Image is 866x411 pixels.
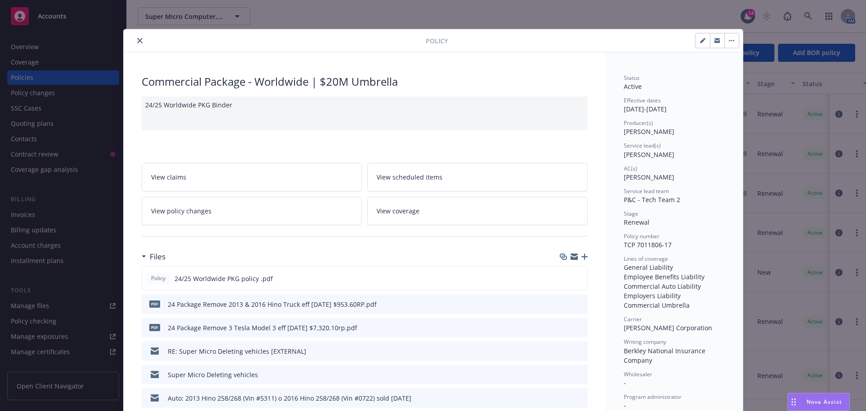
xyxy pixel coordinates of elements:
[624,97,661,104] span: Effective dates
[426,36,448,46] span: Policy
[624,263,725,272] div: General Liability
[788,393,850,411] button: Nova Assist
[624,323,712,332] span: [PERSON_NAME] Corporation
[149,324,160,331] span: pdf
[624,150,674,159] span: [PERSON_NAME]
[149,300,160,307] span: pdf
[562,300,569,309] button: download file
[624,282,725,291] div: Commercial Auto Liability
[806,398,842,406] span: Nova Assist
[624,240,672,249] span: TCP 7011806-17
[367,197,588,225] a: View coverage
[151,206,212,216] span: View policy changes
[624,119,653,127] span: Producer(s)
[624,82,642,91] span: Active
[562,323,569,332] button: download file
[624,401,626,410] span: -
[175,274,273,283] span: 24/25 Worldwide PKG policy .pdf
[624,272,725,282] div: Employee Benefits Liability
[624,315,642,323] span: Carrier
[377,206,419,216] span: View coverage
[624,97,725,114] div: [DATE] - [DATE]
[561,274,568,283] button: download file
[151,172,186,182] span: View claims
[142,74,588,89] div: Commercial Package - Worldwide | $20M Umbrella
[624,338,666,346] span: Writing company
[624,74,640,82] span: Status
[142,97,588,130] div: 24/25 Worldwide PKG Binder
[576,274,584,283] button: preview file
[624,187,669,195] span: Service lead team
[367,163,588,191] a: View scheduled items
[562,370,569,379] button: download file
[142,163,362,191] a: View claims
[624,379,626,387] span: -
[624,142,661,149] span: Service lead(s)
[562,393,569,403] button: download file
[624,393,682,401] span: Program administrator
[576,323,584,332] button: preview file
[142,197,362,225] a: View policy changes
[624,346,707,365] span: Berkley National Insurance Company
[576,393,584,403] button: preview file
[168,323,357,332] div: 24 Package Remove 3 Tesla Model 3 eff [DATE] $7,320.10rp.pdf
[624,165,637,172] span: AC(s)
[624,195,680,204] span: P&C - Tech Team 2
[624,255,668,263] span: Lines of coverage
[624,127,674,136] span: [PERSON_NAME]
[624,218,649,226] span: Renewal
[624,232,659,240] span: Policy number
[624,300,725,310] div: Commercial Umbrella
[624,291,725,300] div: Employers Liability
[562,346,569,356] button: download file
[624,173,674,181] span: [PERSON_NAME]
[624,370,652,378] span: Wholesaler
[168,346,306,356] div: RE: Super Micro Deleting vehicles [EXTERNAL]
[142,251,166,263] div: Files
[168,370,258,379] div: Super Micro Deleting vehicles
[377,172,442,182] span: View scheduled items
[576,300,584,309] button: preview file
[576,346,584,356] button: preview file
[149,274,167,282] span: Policy
[168,300,377,309] div: 24 Package Remove 2013 & 2016 Hino Truck eff [DATE] $953.60RP.pdf
[134,35,145,46] button: close
[624,210,638,217] span: Stage
[576,370,584,379] button: preview file
[788,393,799,411] div: Drag to move
[150,251,166,263] h3: Files
[168,393,411,403] div: Auto: 2013 Hino 258/268 (Vin #5311) o 2016 Hino 258/268 (Vin #0722) sold [DATE]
